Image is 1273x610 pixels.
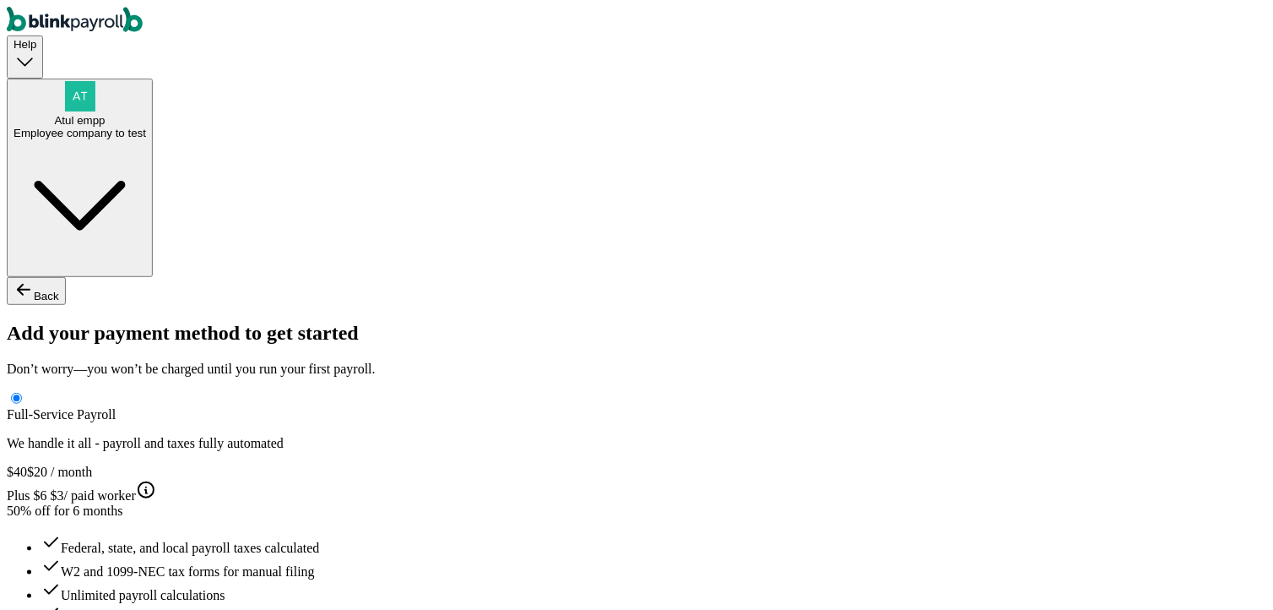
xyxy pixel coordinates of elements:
[7,7,1266,35] nav: Global
[14,127,146,139] div: Employee company to test
[61,564,315,579] span: W2 and 1099-NEC tax forms for manual filing
[61,588,225,602] span: Unlimited payroll calculations
[11,393,22,404] input: Full-Service Payroll
[27,465,92,479] span: $20 / month
[7,488,136,503] span: Plus $ 3 / paid worker
[7,504,122,518] span: 50% off for 6 months
[61,541,320,555] span: Federal, state, and local payroll taxes calculated
[14,38,36,51] span: Help
[7,35,43,79] button: Help
[7,322,1266,345] h2: Add your payment method to get started
[55,114,106,127] span: Atul empp
[7,465,27,479] span: $ 40
[7,407,116,422] span: Full-Service Payroll
[7,436,1266,451] p: We handle it all - payroll and taxes fully automated
[1189,529,1273,610] iframe: Chat Widget
[7,277,66,305] button: Back
[7,79,153,277] button: Atul emppEmployee company to test
[34,488,47,503] span: $ 6
[7,362,1266,377] p: Don’t worry—you won’t be charged until you run your first payroll.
